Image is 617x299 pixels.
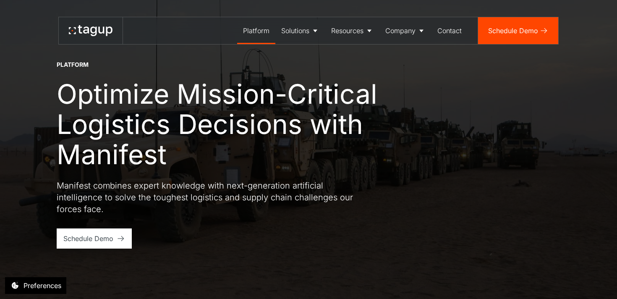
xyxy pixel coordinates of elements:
a: Schedule Demo [478,17,558,44]
a: Schedule Demo [57,228,132,249]
a: Contact [431,17,468,44]
div: Preferences [24,281,61,291]
p: Manifest combines expert knowledge with next-generation artificial intelligence to solve the toug... [57,180,359,215]
div: Solutions [281,26,309,36]
div: Platform [243,26,269,36]
div: Platform [57,60,89,69]
div: Schedule Demo [488,26,538,36]
div: Resources [331,26,363,36]
a: Company [379,17,431,44]
div: Schedule Demo [63,233,113,244]
a: Resources [325,17,379,44]
div: Company [385,26,416,36]
a: Solutions [275,17,325,44]
div: Contact [437,26,462,36]
h1: Optimize Mission-Critical Logistics Decisions with Manifest [57,79,409,170]
a: Platform [237,17,275,44]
